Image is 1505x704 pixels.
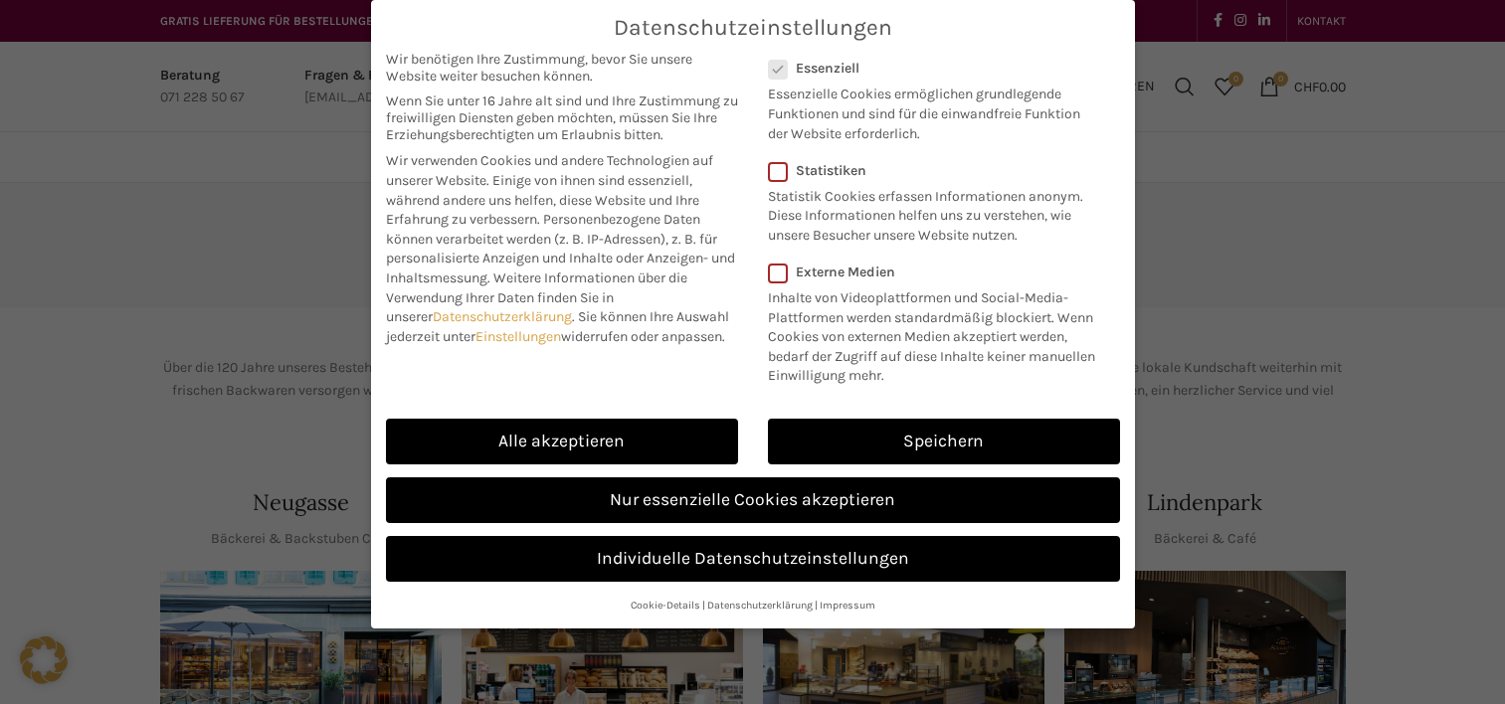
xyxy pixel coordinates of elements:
a: Cookie-Details [631,599,700,612]
a: Datenschutzerklärung [707,599,813,612]
label: Externe Medien [768,264,1107,280]
label: Statistiken [768,162,1094,179]
p: Essenzielle Cookies ermöglichen grundlegende Funktionen und sind für die einwandfreie Funktion de... [768,77,1094,143]
a: Individuelle Datenschutzeinstellungen [386,536,1120,582]
a: Einstellungen [475,328,561,345]
p: Statistik Cookies erfassen Informationen anonym. Diese Informationen helfen uns zu verstehen, wie... [768,179,1094,246]
span: Sie können Ihre Auswahl jederzeit unter widerrufen oder anpassen. [386,308,729,345]
a: Speichern [768,419,1120,464]
span: Wenn Sie unter 16 Jahre alt sind und Ihre Zustimmung zu freiwilligen Diensten geben möchten, müss... [386,92,738,143]
span: Weitere Informationen über die Verwendung Ihrer Daten finden Sie in unserer . [386,269,687,325]
label: Essenziell [768,60,1094,77]
span: Wir verwenden Cookies und andere Technologien auf unserer Website. Einige von ihnen sind essenzie... [386,152,713,228]
span: Wir benötigen Ihre Zustimmung, bevor Sie unsere Website weiter besuchen können. [386,51,738,85]
a: Datenschutzerklärung [433,308,572,325]
span: Datenschutzeinstellungen [614,15,892,41]
a: Nur essenzielle Cookies akzeptieren [386,477,1120,523]
p: Inhalte von Videoplattformen und Social-Media-Plattformen werden standardmäßig blockiert. Wenn Co... [768,280,1107,386]
span: Personenbezogene Daten können verarbeitet werden (z. B. IP-Adressen), z. B. für personalisierte A... [386,211,735,286]
a: Impressum [820,599,875,612]
a: Alle akzeptieren [386,419,738,464]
